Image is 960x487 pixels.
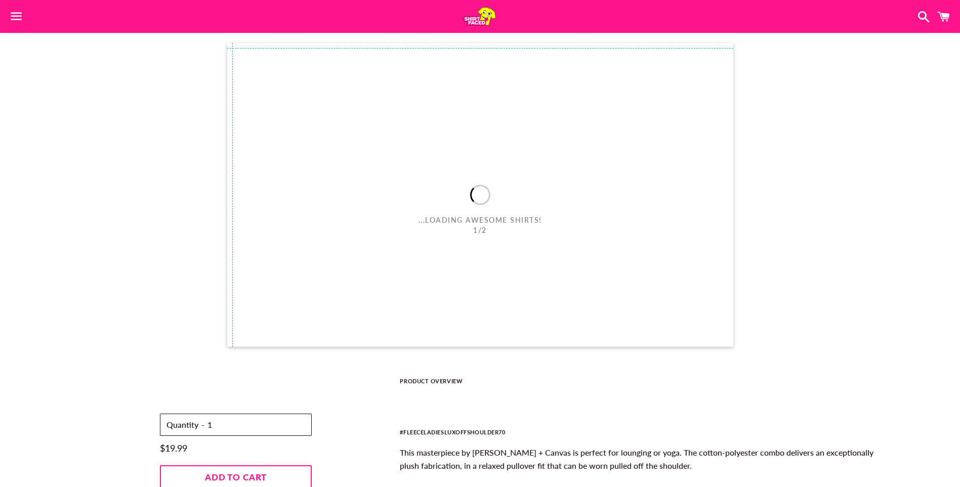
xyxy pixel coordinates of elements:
[166,417,204,432] label: Quantity
[227,205,733,246] span: ...loading awesome shirts! 1/2
[400,429,505,435] b: #FleeceLadiesLuxOffShoulder70
[205,472,267,482] span: Add to cart
[160,442,187,454] span: $19.99
[400,448,873,470] span: This masterpiece by [PERSON_NAME] + Canvas is perfect for lounging or yoga. The cotton-polyester ...
[464,7,496,26] img: ShirtFaced
[400,378,463,384] b: Product Overview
